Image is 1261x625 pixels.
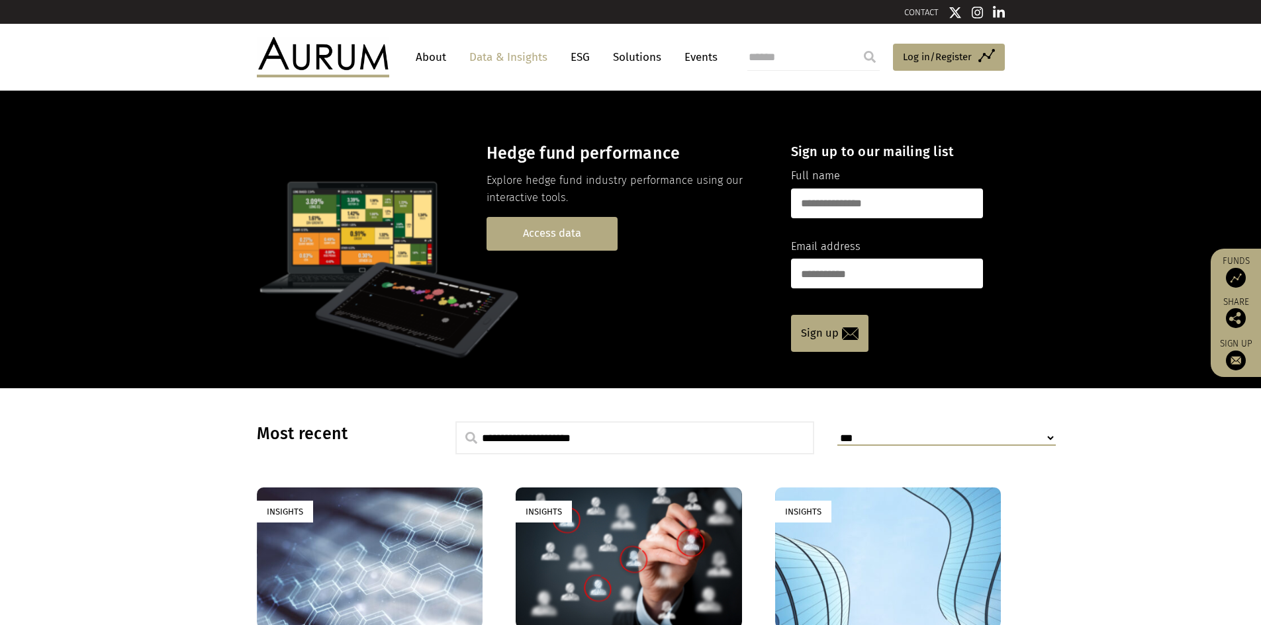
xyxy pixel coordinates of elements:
[791,315,868,352] a: Sign up
[893,44,1005,71] a: Log in/Register
[993,6,1005,19] img: Linkedin icon
[257,37,389,77] img: Aurum
[842,327,859,340] img: email-icon
[791,144,983,159] h4: Sign up to our mailing list
[775,501,831,522] div: Insights
[949,6,962,19] img: Twitter icon
[1226,351,1246,370] img: Sign up to our newsletter
[487,144,768,163] h3: Hedge fund performance
[1226,268,1246,288] img: Access Funds
[409,45,453,69] a: About
[516,501,572,522] div: Insights
[1217,338,1254,370] a: Sign up
[791,238,861,255] label: Email address
[487,172,768,207] p: Explore hedge fund industry performance using our interactive tools.
[678,45,718,69] a: Events
[791,167,840,185] label: Full name
[257,501,313,522] div: Insights
[1217,255,1254,288] a: Funds
[463,45,554,69] a: Data & Insights
[564,45,596,69] a: ESG
[972,6,984,19] img: Instagram icon
[606,45,668,69] a: Solutions
[1217,298,1254,328] div: Share
[857,44,883,70] input: Submit
[1226,308,1246,328] img: Share this post
[257,424,422,444] h3: Most recent
[904,7,939,17] a: CONTACT
[487,217,618,251] a: Access data
[465,432,477,444] img: search.svg
[903,49,972,65] span: Log in/Register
